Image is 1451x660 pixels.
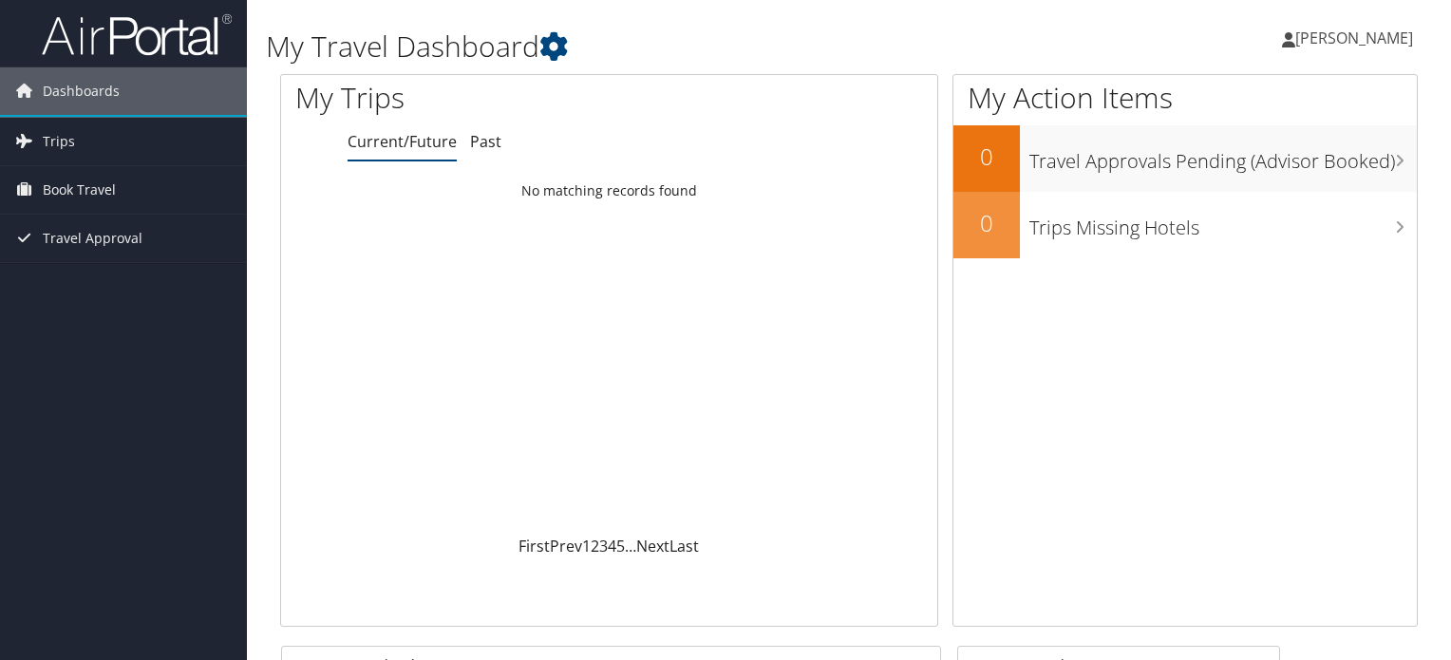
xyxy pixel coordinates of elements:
a: 0Trips Missing Hotels [953,192,1417,258]
a: [PERSON_NAME] [1282,9,1432,66]
span: Book Travel [43,166,116,214]
span: Dashboards [43,67,120,115]
a: Last [669,536,699,556]
a: Next [636,536,669,556]
a: Current/Future [348,131,457,152]
td: No matching records found [281,174,937,208]
a: 0Travel Approvals Pending (Advisor Booked) [953,125,1417,192]
h3: Travel Approvals Pending (Advisor Booked) [1029,139,1417,175]
span: Trips [43,118,75,165]
a: Past [470,131,501,152]
a: 1 [582,536,591,556]
h1: My Travel Dashboard [266,27,1044,66]
span: Travel Approval [43,215,142,262]
a: 3 [599,536,608,556]
span: [PERSON_NAME] [1295,28,1413,48]
a: 4 [608,536,616,556]
a: First [518,536,550,556]
a: 2 [591,536,599,556]
h2: 0 [953,141,1020,173]
a: 5 [616,536,625,556]
span: … [625,536,636,556]
h3: Trips Missing Hotels [1029,205,1417,241]
h1: My Trips [295,78,650,118]
h1: My Action Items [953,78,1417,118]
a: Prev [550,536,582,556]
img: airportal-logo.png [42,12,232,57]
h2: 0 [953,207,1020,239]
